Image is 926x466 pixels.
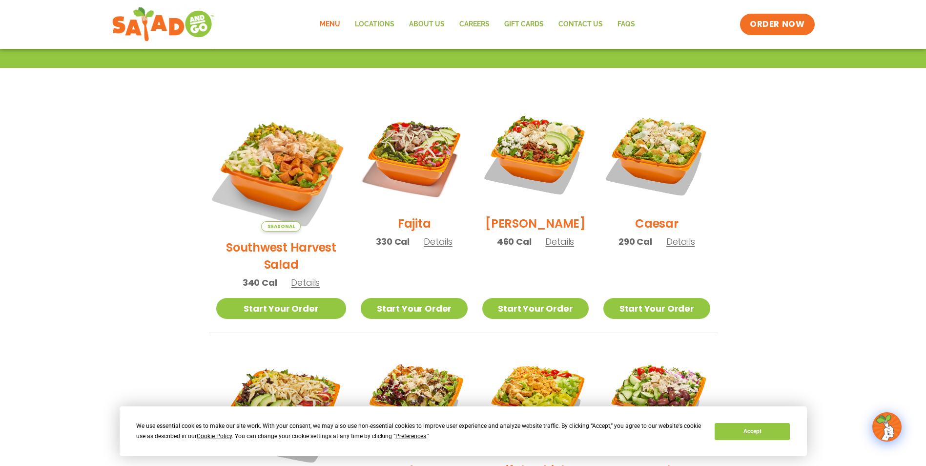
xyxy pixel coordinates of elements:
[482,101,589,208] img: Product photo for Cobb Salad
[312,13,348,36] a: Menu
[497,13,551,36] a: GIFT CARDS
[485,215,586,232] h2: [PERSON_NAME]
[261,221,301,232] span: Seasonal
[361,101,467,208] img: Product photo for Fajita Salad
[666,235,695,248] span: Details
[740,14,814,35] a: ORDER NOW
[216,298,347,319] a: Start Your Order
[398,215,431,232] h2: Fajita
[545,235,574,248] span: Details
[618,235,652,248] span: 290 Cal
[361,298,467,319] a: Start Your Order
[873,413,901,441] img: wpChatIcon
[750,19,804,30] span: ORDER NOW
[376,235,410,248] span: 330 Cal
[715,423,790,440] button: Accept
[197,433,232,440] span: Cookie Policy
[402,13,452,36] a: About Us
[112,5,215,44] img: new-SAG-logo-768×292
[216,239,347,273] h2: Southwest Harvest Salad
[136,421,703,442] div: We use essential cookies to make our site work. With your consent, we may also use non-essential ...
[482,348,589,454] img: Product photo for Buffalo Chicken Salad
[120,406,807,456] div: Cookie Consent Prompt
[291,276,320,289] span: Details
[603,298,710,319] a: Start Your Order
[452,13,497,36] a: Careers
[603,101,710,208] img: Product photo for Caesar Salad
[395,433,426,440] span: Preferences
[551,13,610,36] a: Contact Us
[603,348,710,454] img: Product photo for Greek Salad
[482,298,589,319] a: Start Your Order
[205,90,357,243] img: Product photo for Southwest Harvest Salad
[424,235,453,248] span: Details
[361,348,467,454] img: Product photo for Roasted Autumn Salad
[312,13,642,36] nav: Menu
[348,13,402,36] a: Locations
[243,276,277,289] span: 340 Cal
[610,13,642,36] a: FAQs
[497,235,532,248] span: 460 Cal
[635,215,679,232] h2: Caesar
